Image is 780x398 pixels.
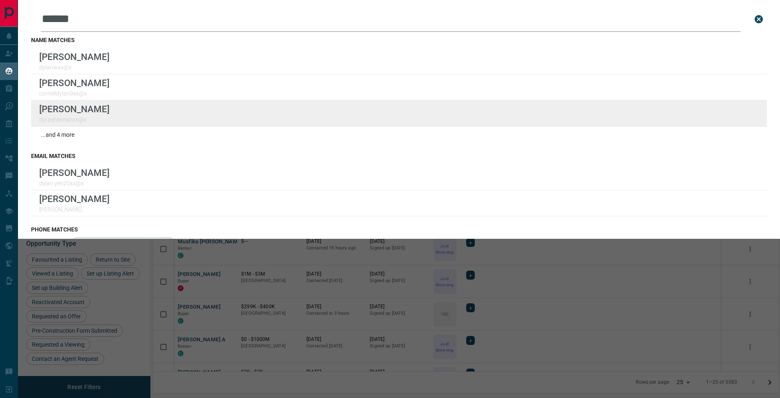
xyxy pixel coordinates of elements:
[39,51,110,62] p: [PERSON_NAME]
[39,193,110,204] p: [PERSON_NAME]
[39,104,110,114] p: [PERSON_NAME]
[39,116,110,123] p: dyl.pehlemanxx@x
[39,167,110,178] p: [PERSON_NAME]
[39,180,110,187] p: dylan.yen20xx@x
[751,11,767,27] button: close search bar
[31,153,767,159] h3: email matches
[39,206,110,213] p: [PERSON_NAME]
[73,238,173,251] button: show leads not assigned to you
[39,78,110,88] p: [PERSON_NAME]
[39,90,110,97] p: cornelldylan9xx@x
[39,64,110,71] p: dylanwxx@x
[31,37,767,43] h3: name matches
[31,127,767,143] div: ...and 4 more
[31,226,767,233] h3: phone matches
